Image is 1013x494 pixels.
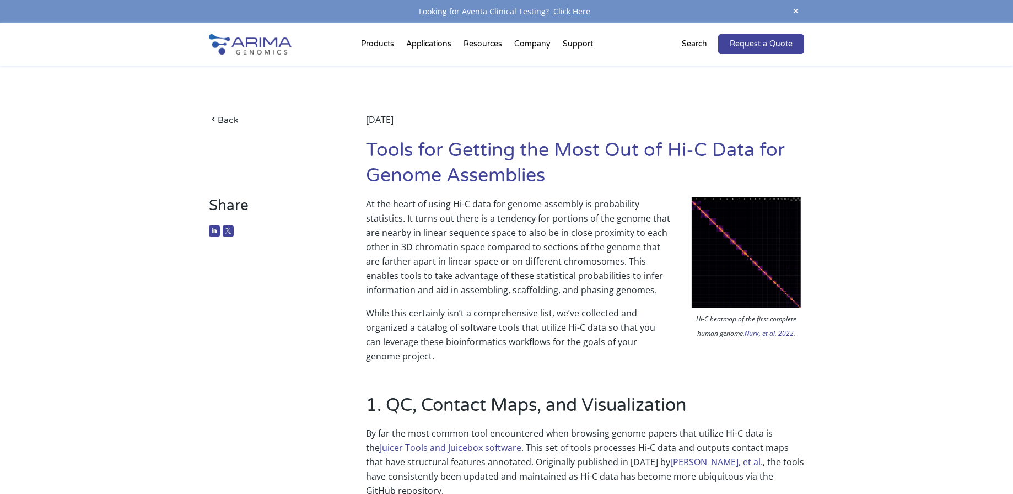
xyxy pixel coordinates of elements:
[688,312,804,343] p: Hi-C heatmap of the first complete human genome. .
[745,329,794,338] a: Nurk, et al. 2022
[366,306,804,363] p: While this certainly isn’t a comprehensive list, we’ve collected and organized a catalog of softw...
[366,138,804,197] h1: Tools for Getting the Most Out of Hi-C Data for Genome Assemblies
[209,112,333,127] a: Back
[549,6,595,17] a: Click Here
[718,34,804,54] a: Request a Quote
[670,456,763,468] a: [PERSON_NAME], et al.
[209,4,804,19] div: Looking for Aventa Clinical Testing?
[380,442,521,454] a: Juicer Tools and Juicebox software
[682,37,707,51] p: Search
[366,197,804,306] p: At the heart of using Hi-C data for genome assembly is probability statistics. It turns out there...
[366,393,804,426] h2: 1. QC, Contact Maps, and Visualization
[209,197,333,223] h3: Share
[366,112,804,138] div: [DATE]
[209,34,292,55] img: Arima-Genomics-logo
